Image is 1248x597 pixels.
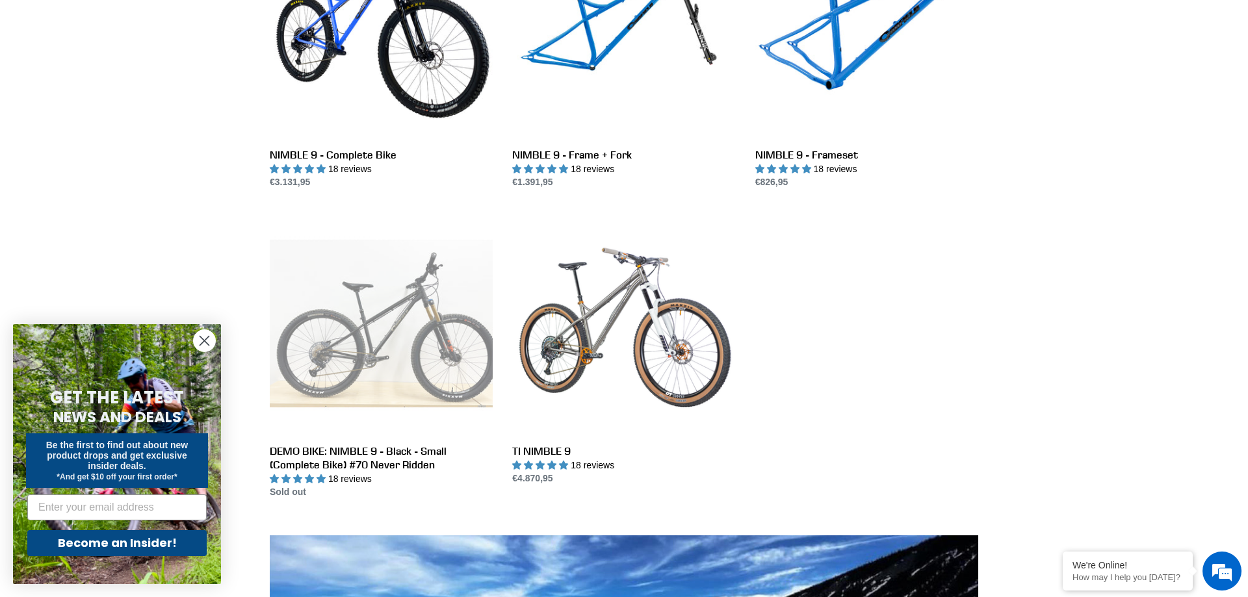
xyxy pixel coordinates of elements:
button: Close dialog [193,329,216,352]
p: How may I help you today? [1072,572,1183,582]
span: NEWS AND DEALS [53,407,181,427]
div: We're Online! [1072,560,1183,570]
input: Enter your email address [27,494,207,520]
span: Be the first to find out about new product drops and get exclusive insider deals. [46,440,188,471]
button: Become an Insider! [27,530,207,556]
span: *And get $10 off your first order* [57,472,177,481]
span: GET THE LATEST [50,386,184,409]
